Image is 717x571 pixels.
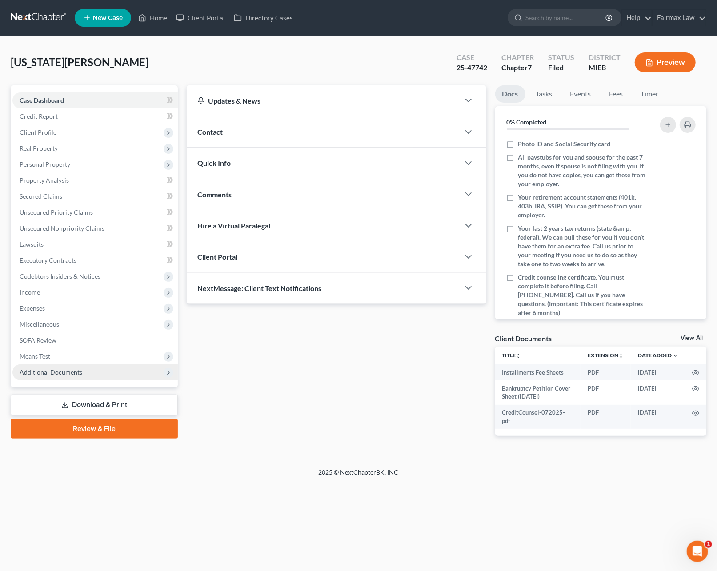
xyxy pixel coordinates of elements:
span: Expenses [20,304,45,312]
button: Preview [635,52,696,72]
span: Means Test [20,352,50,360]
input: Search by name... [525,9,607,26]
td: PDF [581,405,631,429]
a: Directory Cases [229,10,297,26]
span: 7 [528,63,532,72]
div: Filed [548,63,574,73]
div: Chapter [501,63,534,73]
span: Client Profile [20,128,56,136]
a: Events [563,85,598,103]
td: [DATE] [631,364,685,380]
div: Client Documents [495,334,552,343]
span: New Case [93,15,123,21]
span: Comments [197,190,232,199]
a: Home [134,10,172,26]
a: Date Added expand_more [638,352,678,359]
td: Bankruptcy Petition Cover Sheet ([DATE]) [495,380,581,405]
a: Executory Contracts [12,252,178,268]
i: expand_more [673,353,678,359]
td: [DATE] [631,380,685,405]
span: Quick Info [197,159,231,167]
span: Codebtors Insiders & Notices [20,272,100,280]
a: Credit Report [12,108,178,124]
td: CreditCounsel-072025-pdf [495,405,581,429]
span: Income [20,288,40,296]
a: Tasks [529,85,560,103]
a: Review & File [11,419,178,439]
div: MIEB [589,63,621,73]
div: Updates & News [197,96,449,105]
a: Property Analysis [12,172,178,188]
span: All paystubs for you and spouse for the past 7 months, even if spouse is not filing with you. If ... [518,153,646,188]
span: Real Property [20,144,58,152]
a: Fairmax Law [653,10,706,26]
span: Unsecured Nonpriority Claims [20,224,104,232]
td: PDF [581,380,631,405]
span: Credit Report [20,112,58,120]
td: Installments Fee Sheets [495,364,581,380]
a: Help [622,10,652,26]
span: Unsecured Priority Claims [20,208,93,216]
div: District [589,52,621,63]
div: Case [457,52,487,63]
a: Lawsuits [12,236,178,252]
i: unfold_more [516,353,521,359]
span: Client Portal [197,252,237,261]
span: Case Dashboard [20,96,64,104]
a: Download & Print [11,395,178,415]
span: NextMessage: Client Text Notifications [197,284,321,292]
div: 2025 © NextChapterBK, INC [105,468,612,484]
i: unfold_more [618,353,624,359]
span: Additional Documents [20,368,82,376]
strong: 0% Completed [507,118,547,126]
span: Credit counseling certificate. You must complete it before filing. Call [PHONE_NUMBER]. Call us i... [518,273,646,317]
a: Unsecured Priority Claims [12,204,178,220]
span: Personal Property [20,160,70,168]
span: Lawsuits [20,240,44,248]
a: Docs [495,85,525,103]
td: [DATE] [631,405,685,429]
a: View All [681,335,703,341]
a: Secured Claims [12,188,178,204]
span: Hire a Virtual Paralegal [197,221,270,230]
a: Titleunfold_more [502,352,521,359]
span: Your retirement account statements (401k, 403b, IRA, SSIP). You can get these from your employer. [518,193,646,220]
a: Fees [602,85,630,103]
iframe: Intercom live chat [687,541,708,562]
span: Secured Claims [20,192,62,200]
div: Status [548,52,574,63]
span: Photo ID and Social Security card [518,140,611,148]
span: Property Analysis [20,176,69,184]
a: SOFA Review [12,332,178,348]
span: [US_STATE][PERSON_NAME] [11,56,148,68]
a: Client Portal [172,10,229,26]
a: Unsecured Nonpriority Claims [12,220,178,236]
a: Extensionunfold_more [588,352,624,359]
div: Chapter [501,52,534,63]
span: Executory Contracts [20,256,76,264]
span: Contact [197,128,223,136]
div: 25-47742 [457,63,487,73]
span: Miscellaneous [20,320,59,328]
span: 1 [705,541,712,548]
a: Case Dashboard [12,92,178,108]
a: Timer [634,85,666,103]
span: Your last 2 years tax returns (state &amp; federal). We can pull these for you if you don’t have ... [518,224,646,268]
td: PDF [581,364,631,380]
span: SOFA Review [20,336,56,344]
